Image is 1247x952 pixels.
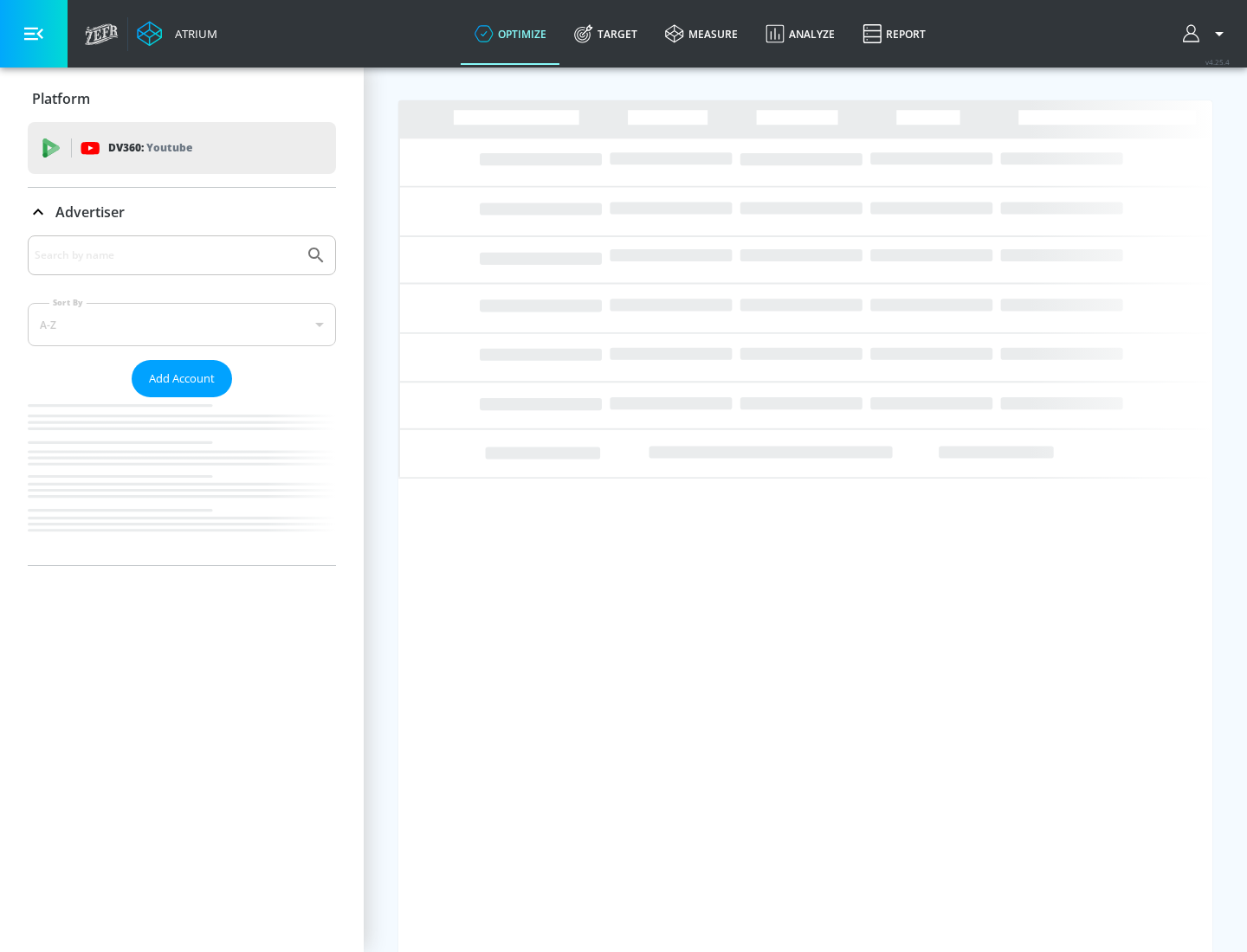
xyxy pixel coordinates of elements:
[149,369,215,389] span: Add Account
[28,397,336,565] nav: list of Advertiser
[55,203,125,222] p: Advertiser
[1205,57,1230,67] span: v 4.25.4
[32,89,90,108] p: Platform
[28,74,336,123] div: Platform
[146,138,192,157] p: Youtube
[560,3,651,65] a: Target
[132,360,232,397] button: Add Account
[108,138,192,158] p: DV360:
[752,3,849,65] a: Analyze
[28,235,336,565] div: Advertiser
[35,244,297,267] input: Search by name
[28,188,336,236] div: Advertiser
[849,3,940,65] a: Report
[137,21,217,47] a: Atrium
[461,3,560,65] a: optimize
[28,122,336,174] div: DV360: Youtube
[651,3,752,65] a: measure
[168,26,217,42] div: Atrium
[49,297,87,308] label: Sort By
[28,303,336,346] div: A-Z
